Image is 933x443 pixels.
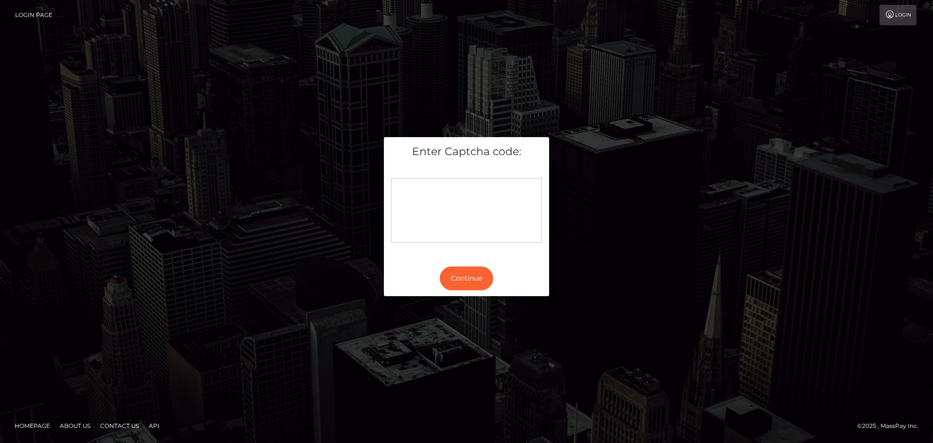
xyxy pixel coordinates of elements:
h5: Enter Captcha code: [391,144,542,159]
a: API [145,418,163,433]
div: © 2025 , MassPay Inc. [857,421,926,431]
a: Login Page [15,5,52,25]
a: About Us [56,418,94,433]
button: Continue [440,266,493,290]
a: Homepage [11,418,54,433]
div: Captcha widget loading... [391,178,542,243]
a: Login [880,5,916,25]
a: Contact Us [96,418,143,433]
